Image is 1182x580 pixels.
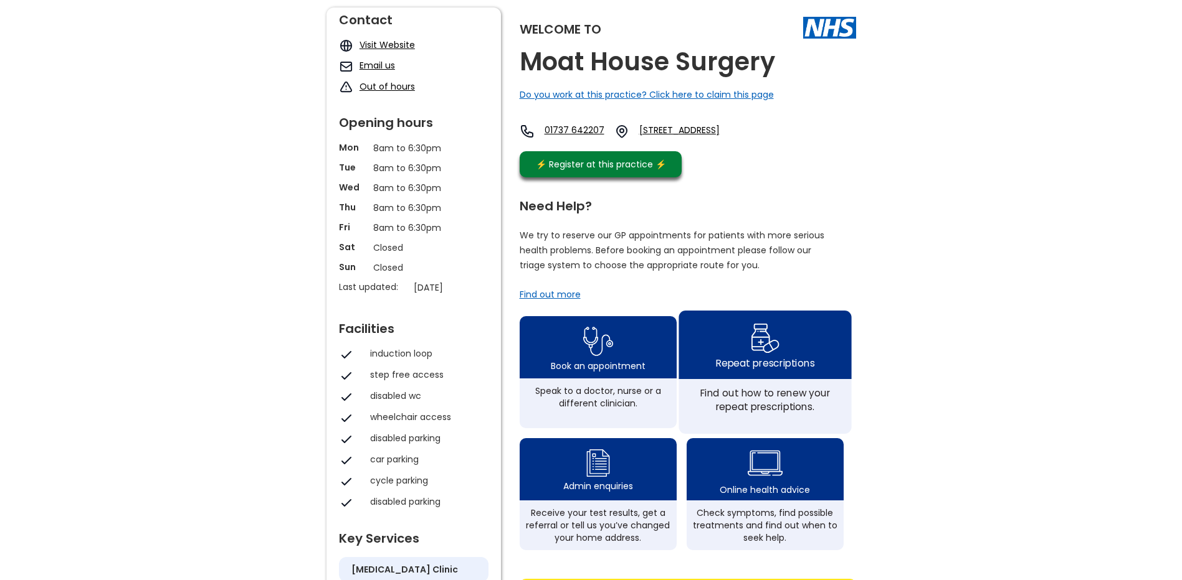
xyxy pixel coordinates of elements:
[370,390,482,402] div: disabled wc
[563,480,633,492] div: Admin enquiries
[370,347,482,360] div: induction loop
[373,201,454,215] p: 8am to 6:30pm
[351,563,458,576] h5: [MEDICAL_DATA] clinic
[526,385,670,409] div: Speak to a doctor, nurse or a different clinician.
[520,288,581,301] a: Find out more
[583,323,613,360] img: book appointment icon
[370,474,482,487] div: cycle parking
[551,360,646,372] div: Book an appointment
[370,411,482,423] div: wheelchair access
[373,141,454,155] p: 8am to 6:30pm
[687,438,844,550] a: health advice iconOnline health adviceCheck symptoms, find possible treatments and find out when ...
[750,320,779,356] img: repeat prescription icon
[370,432,482,444] div: disabled parking
[339,201,367,213] p: Thu
[520,124,535,139] img: telephone icon
[803,17,856,38] img: The NHS logo
[373,221,454,235] p: 8am to 6:30pm
[679,311,851,434] a: repeat prescription iconRepeat prescriptionsFind out how to renew your repeat prescriptions.
[748,442,783,484] img: health advice icon
[545,124,604,139] a: 01737 642207
[530,157,673,171] div: ⚡️ Register at this practice ⚡️
[715,356,814,370] div: Repeat prescriptions
[339,181,367,194] p: Wed
[414,281,495,294] p: [DATE]
[339,241,367,253] p: Sat
[520,48,775,76] h2: Moat House Surgery
[339,261,367,273] p: Sun
[339,161,367,174] p: Tue
[373,161,454,175] p: 8am to 6:30pm
[370,453,482,465] div: car parking
[639,124,759,139] a: [STREET_ADDRESS]
[370,495,482,508] div: disabled parking
[373,261,454,274] p: Closed
[520,151,682,177] a: ⚡️ Register at this practice ⚡️
[720,484,810,496] div: Online health advice
[360,59,395,72] a: Email us
[526,507,670,544] div: Receive your test results, get a referral or tell us you’ve changed your home address.
[520,23,601,35] div: Welcome to
[685,386,844,413] div: Find out how to renew your repeat prescriptions.
[339,281,408,293] p: Last updated:
[339,221,367,233] p: Fri
[520,194,844,212] div: Need Help?
[614,124,629,139] img: practice location icon
[339,110,489,129] div: Opening hours
[370,368,482,381] div: step free access
[339,526,489,545] div: Key Services
[360,39,415,51] a: Visit Website
[520,88,774,101] a: Do you work at this practice? Click here to claim this page
[520,316,677,428] a: book appointment icon Book an appointmentSpeak to a doctor, nurse or a different clinician.
[339,80,353,95] img: exclamation icon
[339,141,367,154] p: Mon
[584,446,612,480] img: admin enquiry icon
[339,59,353,73] img: mail icon
[360,80,415,93] a: Out of hours
[693,507,837,544] div: Check symptoms, find possible treatments and find out when to seek help.
[373,241,454,255] p: Closed
[339,39,353,53] img: globe icon
[520,228,825,273] p: We try to reserve our GP appointments for patients with more serious health problems. Before book...
[373,181,454,195] p: 8am to 6:30pm
[520,438,677,550] a: admin enquiry iconAdmin enquiriesReceive your test results, get a referral or tell us you’ve chan...
[339,316,489,335] div: Facilities
[339,7,489,26] div: Contact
